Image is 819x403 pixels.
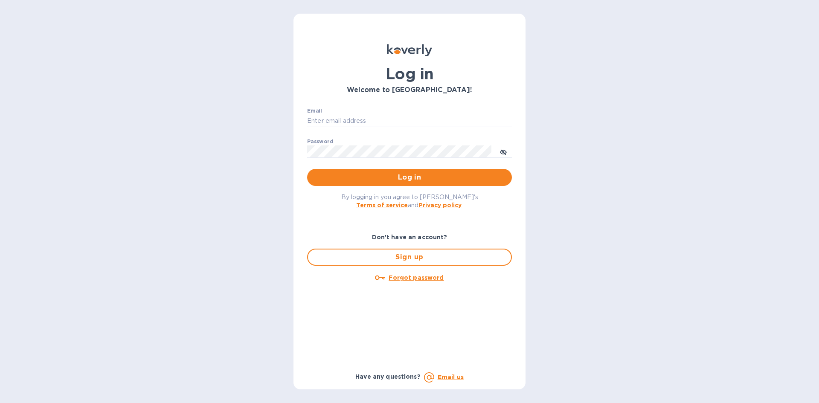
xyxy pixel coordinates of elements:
[307,249,512,266] button: Sign up
[307,108,322,113] label: Email
[307,115,512,128] input: Enter email address
[372,234,447,241] b: Don't have an account?
[438,374,464,380] a: Email us
[389,274,444,281] u: Forgot password
[418,202,462,209] a: Privacy policy
[341,194,478,209] span: By logging in you agree to [PERSON_NAME]'s and .
[307,139,333,144] label: Password
[356,202,408,209] a: Terms of service
[315,252,504,262] span: Sign up
[387,44,432,56] img: Koverly
[355,373,421,380] b: Have any questions?
[307,169,512,186] button: Log in
[314,172,505,183] span: Log in
[307,65,512,83] h1: Log in
[307,86,512,94] h3: Welcome to [GEOGRAPHIC_DATA]!
[495,143,512,160] button: toggle password visibility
